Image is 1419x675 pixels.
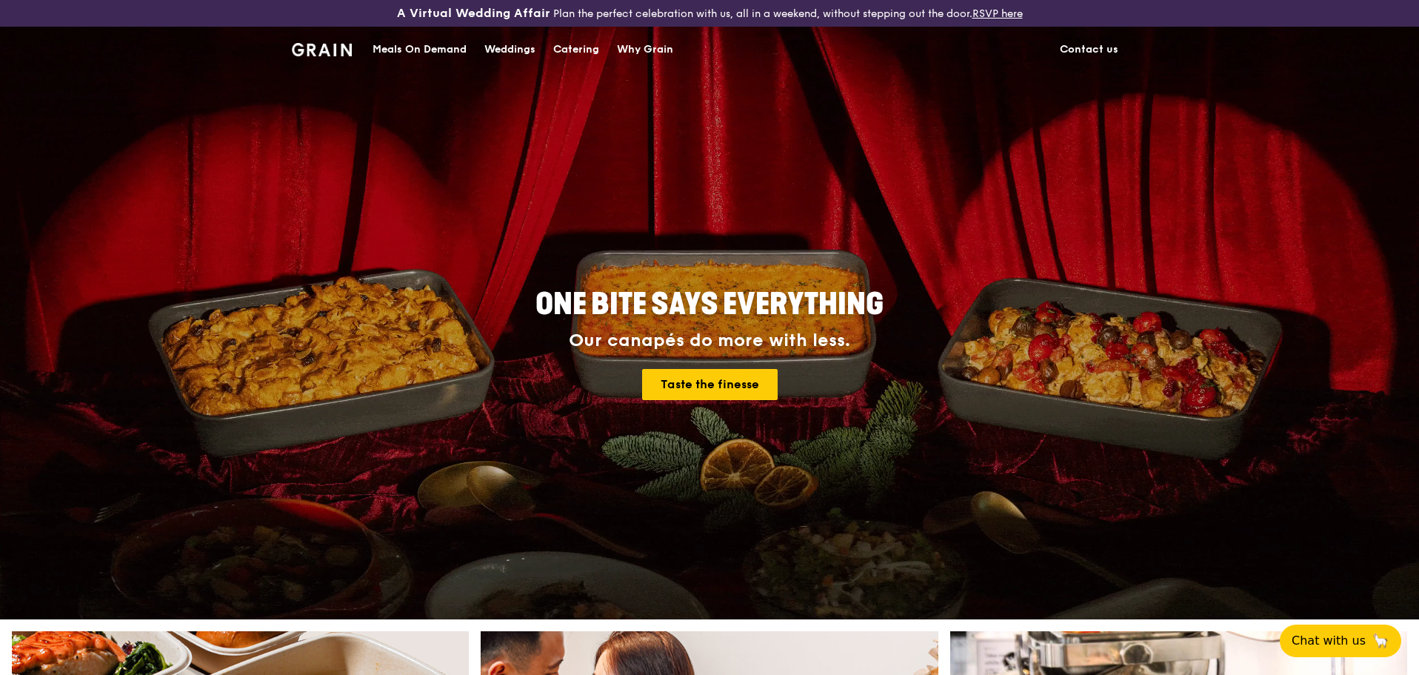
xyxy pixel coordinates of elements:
a: Weddings [475,27,544,72]
img: Grain [292,43,352,56]
div: Weddings [484,27,535,72]
a: Why Grain [608,27,682,72]
div: Why Grain [617,27,673,72]
div: Our canapés do more with less. [443,330,976,351]
span: Chat with us [1292,632,1366,650]
button: Chat with us🦙 [1280,625,1401,657]
span: 🦙 [1372,632,1389,650]
a: Taste the finesse [642,369,778,400]
span: ONE BITE SAYS EVERYTHING [535,287,884,322]
div: Plan the perfect celebration with us, all in a weekend, without stepping out the door. [283,6,1136,21]
div: Catering [553,27,599,72]
div: Meals On Demand [373,27,467,72]
a: Contact us [1051,27,1127,72]
a: RSVP here [972,7,1023,20]
h3: A Virtual Wedding Affair [397,6,550,21]
a: GrainGrain [292,26,352,70]
a: Catering [544,27,608,72]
